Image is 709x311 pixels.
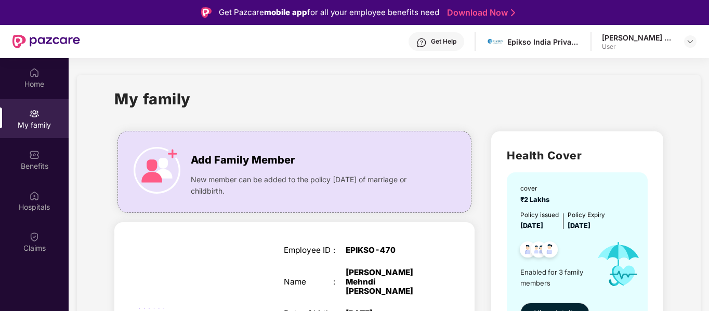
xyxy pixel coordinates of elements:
a: Download Now [447,7,512,18]
div: : [333,246,346,255]
div: : [333,277,346,287]
div: Get Help [431,37,456,46]
div: cover [520,184,553,194]
img: New Pazcare Logo [12,35,80,48]
span: Enabled for 3 family members [520,267,588,288]
div: Policy Expiry [568,210,605,220]
img: Stroke [511,7,515,18]
div: Policy issued [520,210,559,220]
span: New member can be added to the policy [DATE] of marriage or childbirth. [191,174,432,197]
img: icon [588,231,649,297]
span: ₹2 Lakhs [520,196,553,204]
div: Employee ID [284,246,334,255]
img: svg+xml;base64,PHN2ZyBpZD0iQmVuZWZpdHMiIHhtbG5zPSJodHRwOi8vd3d3LnczLm9yZy8yMDAwL3N2ZyIgd2lkdGg9Ij... [29,150,40,160]
span: [DATE] [520,222,543,229]
span: [DATE] [568,222,590,229]
img: svg+xml;base64,PHN2ZyB4bWxucz0iaHR0cDovL3d3dy53My5vcmcvMjAwMC9zdmciIHdpZHRoPSI0OC45MTUiIGhlaWdodD... [526,238,552,264]
img: svg+xml;base64,PHN2ZyB4bWxucz0iaHR0cDovL3d3dy53My5vcmcvMjAwMC9zdmciIHdpZHRoPSI0OC45NDMiIGhlaWdodD... [537,238,562,264]
img: svg+xml;base64,PHN2ZyBpZD0iSG9tZSIgeG1sbnM9Imh0dHA6Ly93d3cudzMub3JnLzIwMDAvc3ZnIiB3aWR0aD0iMjAiIG... [29,67,40,78]
div: Name [284,277,334,287]
img: download.jpg [488,34,503,49]
img: svg+xml;base64,PHN2ZyBpZD0iSGVscC0zMngzMiIgeG1sbnM9Imh0dHA6Ly93d3cudzMub3JnLzIwMDAvc3ZnIiB3aWR0aD... [416,37,427,48]
img: svg+xml;base64,PHN2ZyBpZD0iQ2xhaW0iIHhtbG5zPSJodHRwOi8vd3d3LnczLm9yZy8yMDAwL3N2ZyIgd2lkdGg9IjIwIi... [29,232,40,242]
h2: Health Cover [507,147,648,164]
img: Logo [201,7,212,18]
div: Get Pazcare for all your employee benefits need [219,6,439,19]
div: User [602,43,675,51]
img: svg+xml;base64,PHN2ZyBpZD0iRHJvcGRvd24tMzJ4MzIiIHhtbG5zPSJodHRwOi8vd3d3LnczLm9yZy8yMDAwL3N2ZyIgd2... [686,37,694,46]
div: EPIKSO-470 [346,246,432,255]
strong: mobile app [264,7,307,17]
img: svg+xml;base64,PHN2ZyB3aWR0aD0iMjAiIGhlaWdodD0iMjAiIHZpZXdCb3g9IjAgMCAyMCAyMCIgZmlsbD0ibm9uZSIgeG... [29,109,40,119]
img: svg+xml;base64,PHN2ZyB4bWxucz0iaHR0cDovL3d3dy53My5vcmcvMjAwMC9zdmciIHdpZHRoPSI0OC45NDMiIGhlaWdodD... [515,238,541,264]
h1: My family [114,87,191,111]
span: Add Family Member [191,152,295,168]
div: Epikso India Private Limited [507,37,580,47]
div: [PERSON_NAME] Mehndi [PERSON_NAME] [346,268,432,296]
img: icon [134,147,180,194]
img: svg+xml;base64,PHN2ZyBpZD0iSG9zcGl0YWxzIiB4bWxucz0iaHR0cDovL3d3dy53My5vcmcvMjAwMC9zdmciIHdpZHRoPS... [29,191,40,201]
div: [PERSON_NAME] Mehndi [PERSON_NAME] [602,33,675,43]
